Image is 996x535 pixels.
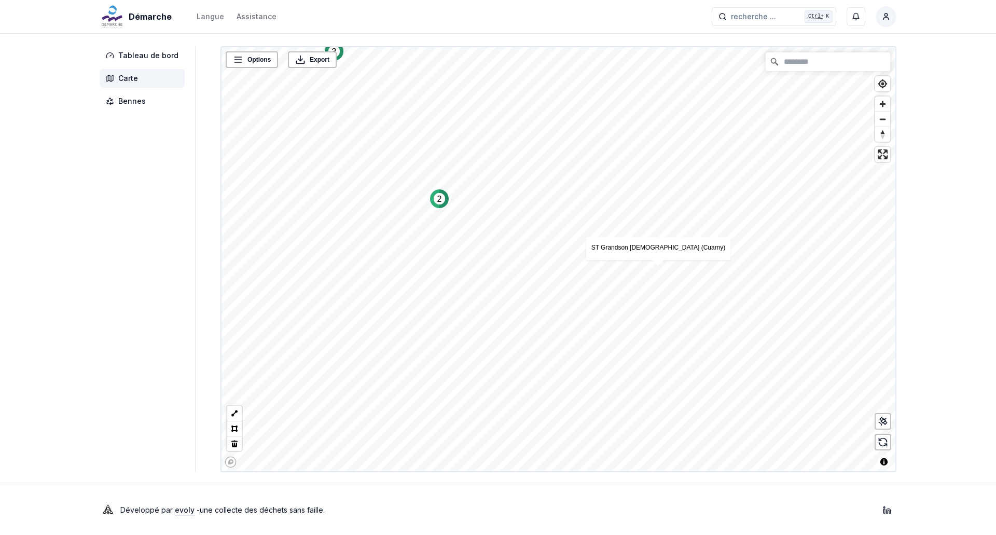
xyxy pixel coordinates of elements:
text: 2 [437,195,442,203]
button: Reset bearing to north [875,127,890,142]
button: Zoom in [875,97,890,112]
span: recherche ... [731,11,776,22]
img: Evoly Logo [100,502,116,518]
a: Carte [100,69,189,88]
div: Map marker [430,189,449,208]
p: Développé par - une collecte des déchets sans faille . [120,503,325,517]
img: Démarche Logo [100,4,125,29]
button: Toggle attribution [878,456,890,468]
a: ST Grandson [DEMOGRAPHIC_DATA] (Cuarny) [591,244,726,251]
a: Tableau de bord [100,46,189,65]
button: recherche ...Ctrl+K [712,7,836,26]
span: Tableau de bord [118,50,178,61]
button: Langue [197,10,224,23]
button: Zoom out [875,112,890,127]
a: Assistance [237,10,276,23]
a: Mapbox logo [225,456,237,468]
a: Démarche [100,10,176,23]
span: Export [310,54,329,65]
span: Options [247,54,271,65]
button: LineString tool (l) [227,406,242,421]
button: Polygon tool (p) [227,421,242,436]
text: 3 [332,47,337,56]
button: Delete [227,436,242,451]
span: Carte [118,73,138,84]
input: Chercher [766,52,890,71]
button: Find my location [875,76,890,91]
span: Démarche [129,10,172,23]
div: Langue [197,11,224,22]
button: Enter fullscreen [875,147,890,162]
a: Bennes [100,92,189,111]
a: evoly [175,505,195,514]
span: Bennes [118,96,146,106]
canvas: Map [222,47,902,473]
